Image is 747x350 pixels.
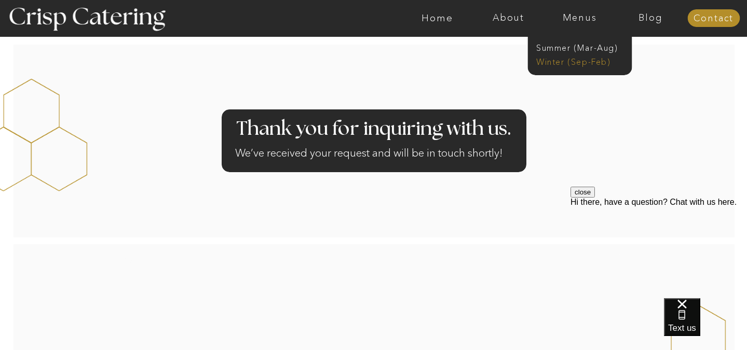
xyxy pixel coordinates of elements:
[235,145,512,165] h2: We’ve received your request and will be in touch shortly!
[536,42,629,52] a: Summer (Mar-Aug)
[544,13,615,23] a: Menus
[473,13,544,23] a: About
[687,13,740,24] a: Contact
[615,13,686,23] a: Blog
[402,13,473,23] a: Home
[664,298,747,350] iframe: podium webchat widget bubble
[235,119,513,139] h2: Thank you for inquiring with us.
[571,187,747,311] iframe: podium webchat widget prompt
[536,56,621,66] a: Winter (Sep-Feb)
